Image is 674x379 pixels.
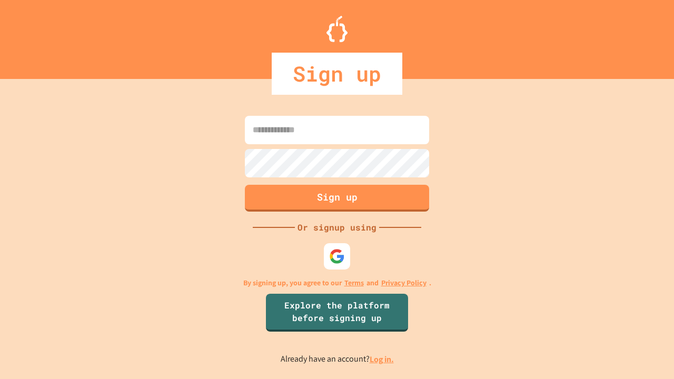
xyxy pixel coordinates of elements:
[344,277,364,288] a: Terms
[281,353,394,366] p: Already have an account?
[295,221,379,234] div: Or signup using
[326,16,348,42] img: Logo.svg
[329,248,345,264] img: google-icon.svg
[370,354,394,365] a: Log in.
[245,185,429,212] button: Sign up
[272,53,402,95] div: Sign up
[381,277,427,288] a: Privacy Policy
[266,294,408,332] a: Explore the platform before signing up
[243,277,431,288] p: By signing up, you agree to our and .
